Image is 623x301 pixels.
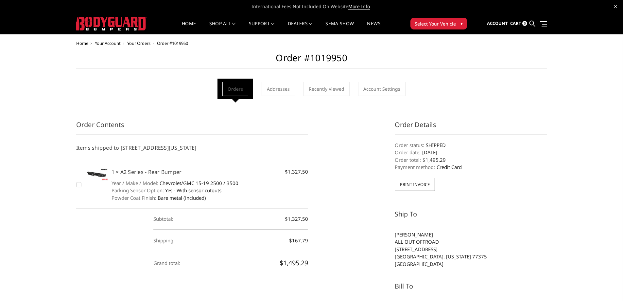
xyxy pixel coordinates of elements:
h5: Items shipped to [STREET_ADDRESS][US_STATE] [76,144,308,152]
li: ALL OUT OFFROAD [395,238,547,246]
dd: $1,327.50 [153,208,308,230]
a: Home [182,21,196,34]
dd: [DATE] [395,149,547,156]
dt: Parking Sensor Option: [112,187,164,194]
dd: Bare metal (included) [112,194,308,202]
li: [GEOGRAPHIC_DATA], [US_STATE] 77375 [395,253,547,260]
a: Your Account [95,40,121,46]
h3: Bill To [395,281,547,296]
a: Support [249,21,275,34]
a: SEMA Show [325,21,354,34]
h5: 1 × A2 Series - Rear Bumper [112,168,308,176]
button: Select Your Vehicle [410,18,467,29]
img: BODYGUARD BUMPERS [76,17,147,30]
span: $1,327.50 [285,168,308,176]
dt: Grand total: [153,253,180,274]
span: Select Your Vehicle [415,20,456,27]
a: News [367,21,380,34]
li: [GEOGRAPHIC_DATA] [395,260,547,268]
a: shop all [209,21,236,34]
span: Account [487,20,508,26]
a: Addresses [262,82,295,96]
button: Print Invoice [395,178,435,191]
dd: $1,495.29 [395,156,547,164]
a: Dealers [288,21,313,34]
img: A2 Series - Rear Bumper [85,168,108,181]
a: Account Settings [358,82,406,96]
span: ▾ [460,20,463,27]
li: [PERSON_NAME] [395,231,547,238]
dt: Payment method: [395,163,435,171]
h3: Order Details [395,120,547,135]
span: 0 [522,21,527,26]
h3: Ship To [395,209,547,224]
span: Cart [510,20,521,26]
h3: Order Contents [76,120,308,135]
dd: $1,495.29 [153,251,308,275]
a: Cart 0 [510,15,527,32]
dd: Credit Card [395,163,547,171]
dt: Order total: [395,156,421,164]
dd: SHIPPED [395,141,547,149]
h2: Order #1019950 [76,52,547,69]
dt: Year / Make / Model: [112,179,158,187]
a: More Info [348,3,370,10]
span: Order #1019950 [157,40,188,46]
a: Recently Viewed [303,82,350,96]
dd: $167.79 [153,230,308,252]
dt: Shipping: [153,230,175,251]
a: Account [487,15,508,32]
dt: Order date: [395,149,421,156]
dt: Powder Coat Finish: [112,194,156,202]
dt: Order status: [395,141,424,149]
dt: Subtotal: [153,208,173,230]
a: Orders [222,82,248,96]
dd: Yes - With sensor cutouts [112,187,308,194]
dd: Chevrolet/GMC 15-19 2500 / 3500 [112,179,308,187]
li: [STREET_ADDRESS] [395,246,547,253]
a: Home [76,40,88,46]
a: Your Orders [127,40,150,46]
